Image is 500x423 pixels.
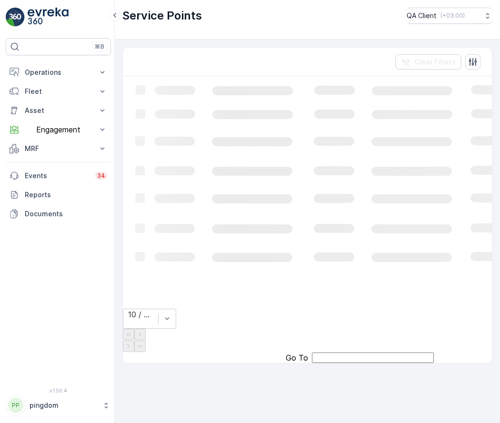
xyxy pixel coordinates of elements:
[95,43,104,50] p: ⌘B
[440,12,465,20] p: ( +03:00 )
[414,57,456,67] p: Clear Filters
[6,101,111,120] button: Asset
[28,8,69,27] img: logo_light-DOdMpM7g.png
[6,8,25,27] img: logo
[6,395,111,415] button: PPpingdom
[6,204,111,223] a: Documents
[30,401,98,410] p: pingdom
[25,171,90,181] p: Events
[395,54,461,70] button: Clear Filters
[6,63,111,82] button: Operations
[25,87,92,96] p: Fleet
[6,166,111,185] a: Events34
[25,68,92,77] p: Operations
[8,398,23,413] div: PP
[6,185,111,204] a: Reports
[97,172,105,180] p: 34
[6,120,111,139] button: Engagement
[6,388,111,393] span: v 1.50.4
[6,139,111,158] button: MRF
[25,190,107,200] p: Reports
[122,8,202,23] p: Service Points
[25,144,92,153] p: MRF
[407,8,492,24] button: QA Client(+03:00)
[407,11,437,20] p: QA Client
[25,209,107,219] p: Documents
[128,310,153,319] div: 10 / Page
[25,106,92,115] p: Asset
[286,353,308,362] span: Go To
[25,125,92,134] p: Engagement
[6,82,111,101] button: Fleet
